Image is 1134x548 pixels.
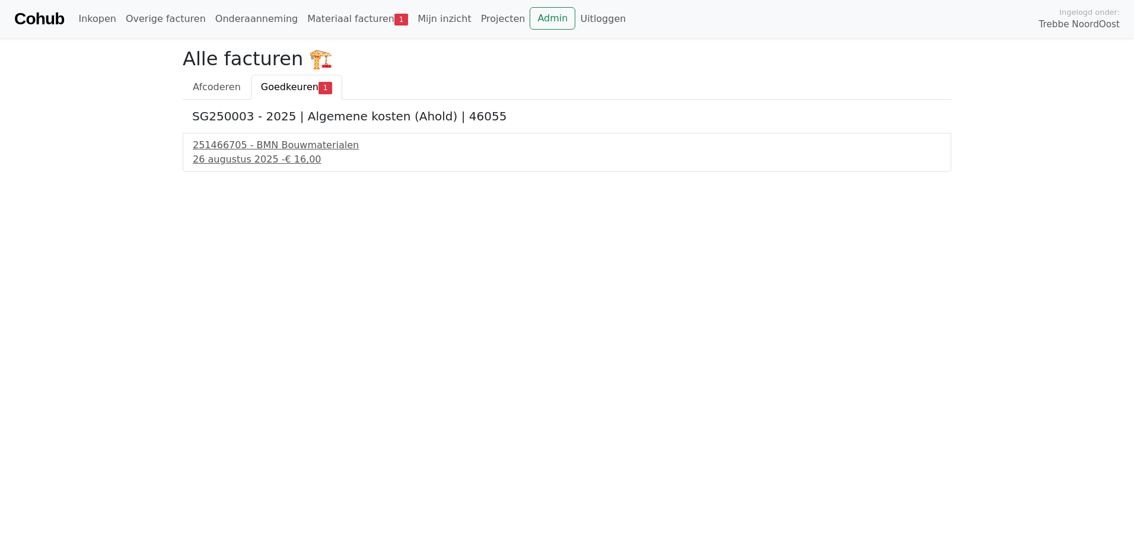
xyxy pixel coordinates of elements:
span: Trebbe NoordOost [1039,18,1120,31]
h5: SG250003 - 2025 | Algemene kosten (Ahold) | 46055 [192,109,942,123]
span: Goedkeuren [261,81,318,93]
a: Materiaal facturen1 [302,7,413,31]
a: 251466705 - BMN Bouwmaterialen26 augustus 2025 -€ 16,00 [193,138,941,167]
a: Cohub [14,5,64,33]
a: Overige facturen [121,7,211,31]
a: Uitloggen [575,7,630,31]
a: Afcoderen [183,75,251,100]
a: Onderaanneming [211,7,302,31]
a: Admin [530,7,575,30]
a: Inkopen [74,7,120,31]
div: 251466705 - BMN Bouwmaterialen [193,138,941,152]
div: 26 augustus 2025 - [193,152,941,167]
span: 1 [394,14,408,26]
a: Mijn inzicht [413,7,476,31]
span: Afcoderen [193,81,241,93]
span: 1 [318,82,332,94]
a: Goedkeuren1 [251,75,342,100]
span: Ingelogd onder: [1059,7,1120,18]
span: € 16,00 [285,154,321,165]
h2: Alle facturen 🏗️ [183,47,951,70]
a: Projecten [476,7,530,31]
